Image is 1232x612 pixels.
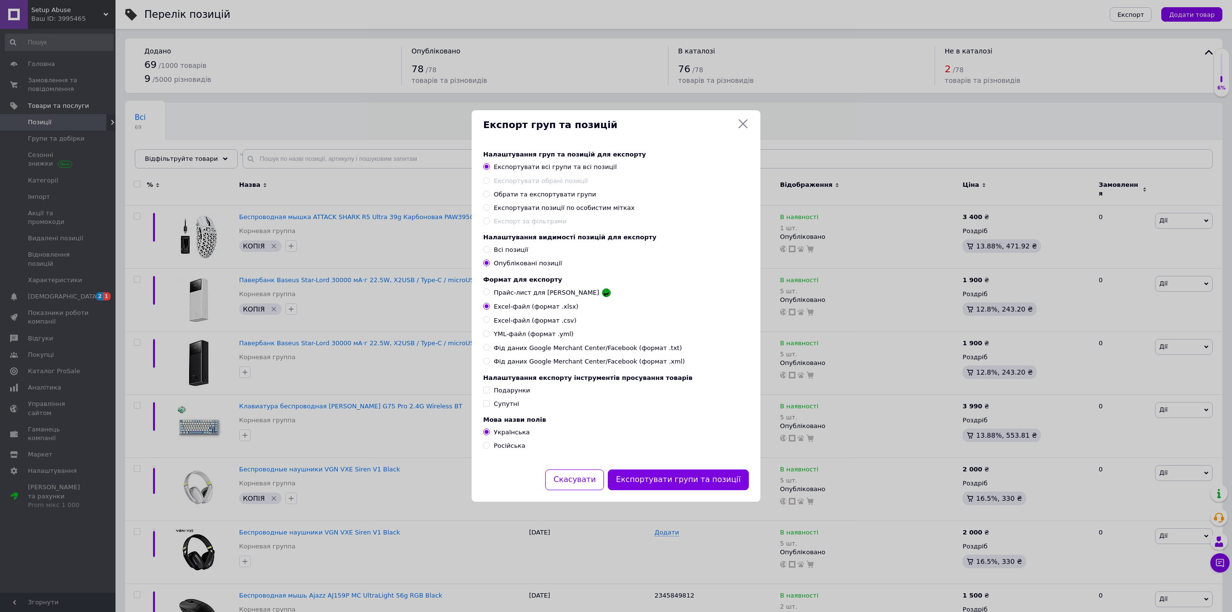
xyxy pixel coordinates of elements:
div: Формат для експорту [483,276,749,283]
span: Російська [494,442,526,449]
span: Обрати та експортувати групи [494,191,596,198]
span: Excel-файл (формат .xlsx) [494,302,578,311]
span: Експортувати всі групи та всі позиції [494,163,617,170]
span: Експорт груп та позицій [483,118,733,132]
div: Подарунки [494,386,530,395]
span: Всі позиції [494,246,528,253]
span: Експортувати позиції по особистим мітках [494,204,635,211]
span: Фід даних Google Merchant Center/Facebook (формат .xml) [494,357,685,366]
div: Супутні [494,400,519,408]
button: Експортувати групи та позиції [608,469,749,490]
span: Експортувати обрані позиції [494,177,588,184]
span: Прайс-лист для [PERSON_NAME] [494,288,599,297]
span: Експорт за фільтрами [494,218,566,225]
span: Фід даних Google Merchant Center/Facebook (формат .txt) [494,344,682,352]
span: Опубліковані позиції [494,260,562,267]
div: Мова назви полів [483,416,749,423]
div: Налаштування видимості позицій для експорту [483,234,749,241]
div: Налаштування експорту інструментів просування товарів [483,374,749,381]
span: Українська [494,429,530,436]
span: Excel-файл (формат .csv) [494,316,577,325]
button: Скасувати [545,469,604,490]
span: YML-файл (формат .yml) [494,330,574,339]
div: Налаштування груп та позицій для експорту [483,151,749,158]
